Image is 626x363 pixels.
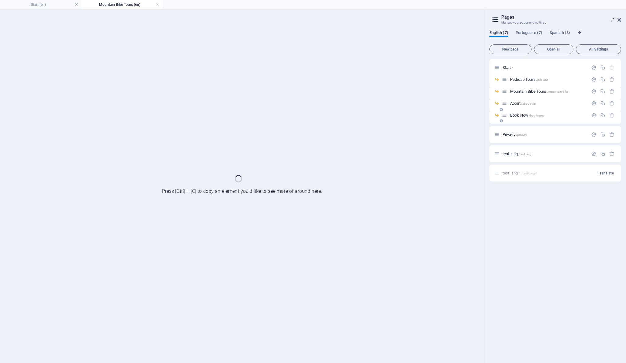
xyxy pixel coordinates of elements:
div: Remove [609,89,614,94]
span: About [510,101,536,106]
span: /test-lang [518,152,532,156]
button: All Settings [576,44,621,54]
div: Settings [591,101,596,106]
span: Book Now [510,113,544,118]
div: The startpage cannot be deleted [609,65,614,70]
div: Settings [591,77,596,82]
h4: Mountain Bike Tours (en) [81,1,163,8]
div: Privacy/privacy [501,133,588,137]
span: /book-now [529,114,544,117]
span: Portuguese (7) [516,29,542,38]
div: Settings [591,151,596,156]
div: Duplicate [600,89,605,94]
div: Language Tabs [489,30,621,42]
h2: Pages [501,14,621,20]
button: Open all [534,44,573,54]
span: Click to open page [510,77,548,82]
div: Duplicate [600,101,605,106]
span: Spanish (8) [550,29,570,38]
h3: Manage your pages and settings [501,20,609,25]
span: Click to open page [503,132,527,137]
div: Start/ [501,65,588,69]
div: Book Now/book-now [508,113,588,117]
div: Remove [609,101,614,106]
div: Settings [591,113,596,118]
span: Translate [598,171,614,176]
span: Click to open page [503,152,532,156]
div: Remove [609,77,614,82]
div: About/about-trio [508,101,588,105]
span: English (7) [489,29,508,38]
span: /mountain-bike [547,90,569,93]
div: Duplicate [600,77,605,82]
button: Translate [595,168,616,178]
span: /about-trio [521,102,536,105]
span: /pedicab [536,78,548,81]
div: Settings [591,89,596,94]
div: Duplicate [600,113,605,118]
div: Duplicate [600,151,605,156]
span: Click to open page [503,65,513,70]
span: All Settings [579,47,618,51]
button: New page [489,44,532,54]
div: Duplicate [600,132,605,137]
div: Settings [591,132,596,137]
span: New page [492,47,529,51]
div: Remove [609,113,614,118]
span: Open all [537,47,571,51]
div: Remove [609,151,614,156]
div: Mountain Bike Tours/mountain-bike [508,89,588,93]
span: / [512,66,513,69]
div: test lang/test-lang [501,152,588,156]
span: /privacy [516,133,527,137]
div: Settings [591,65,596,70]
div: Pedicab Tours/pedicab [508,77,588,81]
div: Remove [609,132,614,137]
div: Duplicate [600,65,605,70]
span: Mountain Bike Tours [510,89,569,94]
